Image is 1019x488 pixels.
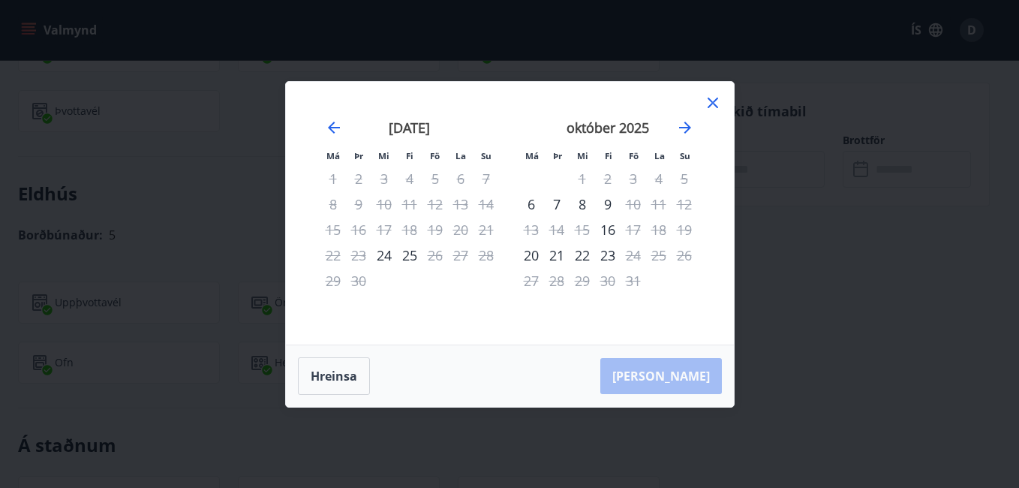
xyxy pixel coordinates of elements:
td: Not available. laugardagur, 4. október 2025 [646,166,672,191]
td: Not available. föstudagur, 26. september 2025 [422,242,448,268]
td: Not available. miðvikudagur, 10. september 2025 [371,191,397,217]
small: Mi [378,150,389,161]
div: 8 [570,191,595,217]
td: Not available. miðvikudagur, 29. október 2025 [570,268,595,294]
td: Not available. föstudagur, 31. október 2025 [621,268,646,294]
td: Not available. laugardagur, 11. október 2025 [646,191,672,217]
small: Mi [577,150,588,161]
div: 7 [544,191,570,217]
td: Not available. sunnudagur, 12. október 2025 [672,191,697,217]
td: Choose miðvikudagur, 8. október 2025 as your check-in date. It’s available. [570,191,595,217]
td: Not available. sunnudagur, 14. september 2025 [473,191,499,217]
td: Not available. laugardagur, 25. október 2025 [646,242,672,268]
td: Not available. miðvikudagur, 1. október 2025 [570,166,595,191]
small: Fö [629,150,639,161]
td: Not available. þriðjudagur, 28. október 2025 [544,268,570,294]
td: Not available. laugardagur, 27. september 2025 [448,242,473,268]
td: Not available. þriðjudagur, 2. september 2025 [346,166,371,191]
td: Not available. föstudagur, 10. október 2025 [621,191,646,217]
strong: [DATE] [389,119,430,137]
td: Not available. laugardagur, 18. október 2025 [646,217,672,242]
td: Not available. mánudagur, 22. september 2025 [320,242,346,268]
td: Not available. föstudagur, 17. október 2025 [621,217,646,242]
td: Choose þriðjudagur, 21. október 2025 as your check-in date. It’s available. [544,242,570,268]
td: Choose mánudagur, 6. október 2025 as your check-in date. It’s available. [519,191,544,217]
td: Choose fimmtudagur, 9. október 2025 as your check-in date. It’s available. [595,191,621,217]
td: Not available. föstudagur, 3. október 2025 [621,166,646,191]
div: Aðeins útritun í boði [422,242,448,268]
td: Not available. mánudagur, 27. október 2025 [519,268,544,294]
strong: október 2025 [567,119,649,137]
td: Not available. laugardagur, 20. september 2025 [448,217,473,242]
div: 9 [595,191,621,217]
div: Move forward to switch to the next month. [676,119,694,137]
div: 21 [544,242,570,268]
td: Not available. mánudagur, 29. september 2025 [320,268,346,294]
td: Not available. föstudagur, 24. október 2025 [621,242,646,268]
td: Not available. þriðjudagur, 14. október 2025 [544,217,570,242]
div: Move backward to switch to the previous month. [325,119,343,137]
div: 25 [397,242,422,268]
td: Choose fimmtudagur, 25. september 2025 as your check-in date. It’s available. [397,242,422,268]
td: Not available. miðvikudagur, 3. september 2025 [371,166,397,191]
small: Má [326,150,340,161]
td: Not available. sunnudagur, 7. september 2025 [473,166,499,191]
td: Choose mánudagur, 20. október 2025 as your check-in date. It’s available. [519,242,544,268]
div: Aðeins innritun í boði [519,191,544,217]
td: Not available. mánudagur, 1. september 2025 [320,166,346,191]
button: Hreinsa [298,357,370,395]
td: Not available. þriðjudagur, 30. september 2025 [346,268,371,294]
td: Not available. miðvikudagur, 15. október 2025 [570,217,595,242]
td: Not available. fimmtudagur, 18. september 2025 [397,217,422,242]
td: Not available. þriðjudagur, 16. september 2025 [346,217,371,242]
div: 23 [595,242,621,268]
td: Not available. mánudagur, 8. september 2025 [320,191,346,217]
td: Not available. fimmtudagur, 2. október 2025 [595,166,621,191]
td: Choose miðvikudagur, 24. september 2025 as your check-in date. It’s available. [371,242,397,268]
td: Not available. sunnudagur, 5. október 2025 [672,166,697,191]
td: Not available. mánudagur, 15. september 2025 [320,217,346,242]
td: Not available. laugardagur, 13. september 2025 [448,191,473,217]
div: Aðeins útritun í boði [621,242,646,268]
td: Not available. sunnudagur, 21. september 2025 [473,217,499,242]
div: Aðeins útritun í boði [621,217,646,242]
small: Su [680,150,690,161]
td: Not available. sunnudagur, 26. október 2025 [672,242,697,268]
td: Not available. föstudagur, 12. september 2025 [422,191,448,217]
td: Not available. föstudagur, 5. september 2025 [422,166,448,191]
td: Not available. fimmtudagur, 4. september 2025 [397,166,422,191]
div: Aðeins innritun í boði [519,242,544,268]
small: Þr [553,150,562,161]
td: Not available. þriðjudagur, 9. september 2025 [346,191,371,217]
div: 22 [570,242,595,268]
td: Not available. miðvikudagur, 17. september 2025 [371,217,397,242]
td: Not available. fimmtudagur, 11. september 2025 [397,191,422,217]
td: Not available. mánudagur, 13. október 2025 [519,217,544,242]
td: Not available. sunnudagur, 28. september 2025 [473,242,499,268]
td: Choose fimmtudagur, 16. október 2025 as your check-in date. It’s available. [595,217,621,242]
td: Not available. þriðjudagur, 23. september 2025 [346,242,371,268]
small: Fi [406,150,413,161]
td: Not available. sunnudagur, 19. október 2025 [672,217,697,242]
small: Su [481,150,491,161]
small: Má [525,150,539,161]
td: Choose fimmtudagur, 23. október 2025 as your check-in date. It’s available. [595,242,621,268]
div: Calendar [304,100,716,327]
td: Choose þriðjudagur, 7. október 2025 as your check-in date. It’s available. [544,191,570,217]
td: Not available. fimmtudagur, 30. október 2025 [595,268,621,294]
td: Choose miðvikudagur, 22. október 2025 as your check-in date. It’s available. [570,242,595,268]
div: Aðeins innritun í boði [371,242,397,268]
td: Not available. laugardagur, 6. september 2025 [448,166,473,191]
div: Aðeins útritun í boði [621,191,646,217]
small: Fi [605,150,612,161]
div: Aðeins innritun í boði [595,217,621,242]
small: La [654,150,665,161]
small: Þr [354,150,363,161]
small: La [455,150,466,161]
td: Not available. föstudagur, 19. september 2025 [422,217,448,242]
small: Fö [430,150,440,161]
